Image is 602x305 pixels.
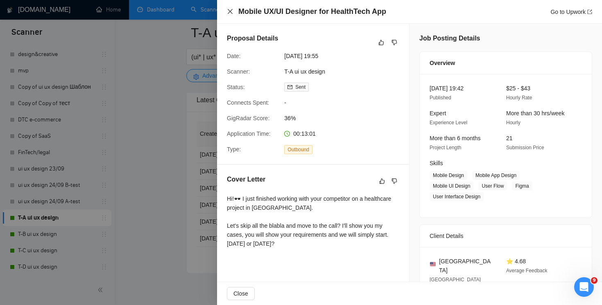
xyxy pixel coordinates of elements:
span: Type: [227,146,241,152]
span: mail [287,85,292,90]
span: Connects Spent: [227,99,269,106]
span: Outbound [284,145,312,154]
span: Mobile Design [430,171,467,180]
a: Go to Upworkexport [550,9,592,15]
span: Scanner: [227,68,250,75]
button: like [377,176,387,186]
span: dislike [392,39,397,46]
h5: Proposal Details [227,34,278,43]
span: [DATE] 19:55 [284,52,407,61]
span: Application Time: [227,130,271,137]
div: Client Details [430,225,582,247]
span: Figma [512,182,532,191]
span: T-A ui ux design [284,67,407,76]
span: Sent [295,84,306,90]
span: 00:13:01 [293,130,316,137]
span: $25 - $43 [506,85,530,92]
h4: Mobile UX/UI Designer for HealthTech App [238,7,386,17]
span: 9 [591,277,597,284]
span: Experience Level [430,120,467,126]
span: Expert [430,110,446,117]
span: User Flow [478,182,507,191]
div: Hi!🕶️ I just finished working with your competitor on a healthcare project in [GEOGRAPHIC_DATA]. ... [227,194,399,248]
span: - [284,98,407,107]
span: close [227,8,233,15]
span: More than 6 months [430,135,481,141]
span: Skills [430,160,443,166]
span: Average Feedback [506,268,548,274]
span: like [378,39,384,46]
h5: Job Posting Details [419,34,480,43]
span: Hourly [506,120,521,126]
img: 🇺🇸 [430,261,436,267]
iframe: Intercom live chat [574,277,594,297]
span: ⭐ 4.68 [506,258,526,265]
span: [GEOGRAPHIC_DATA] 01:45 PM [430,277,481,292]
span: [DATE] 19:42 [430,85,464,92]
span: Hourly Rate [506,95,532,101]
span: like [379,178,385,184]
span: More than 30 hrs/week [506,110,564,117]
span: Status: [227,84,245,90]
button: dislike [389,38,399,47]
span: Submission Price [506,145,544,150]
span: Overview [430,58,455,67]
span: Mobile App Design [472,171,520,180]
span: 21 [506,135,513,141]
span: Published [430,95,451,101]
span: Mobile UI Design [430,182,473,191]
h5: Cover Letter [227,175,265,184]
span: 36% [284,114,407,123]
button: Close [227,8,233,15]
button: dislike [389,176,399,186]
span: User Interface Design [430,192,484,201]
span: Close [233,289,248,298]
span: Date: [227,53,240,59]
button: like [376,38,386,47]
span: Project Length [430,145,461,150]
span: [GEOGRAPHIC_DATA] [439,257,493,275]
button: Close [227,287,255,300]
span: dislike [392,178,397,184]
span: GigRadar Score: [227,115,269,121]
span: clock-circle [284,131,290,137]
span: export [587,9,592,14]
